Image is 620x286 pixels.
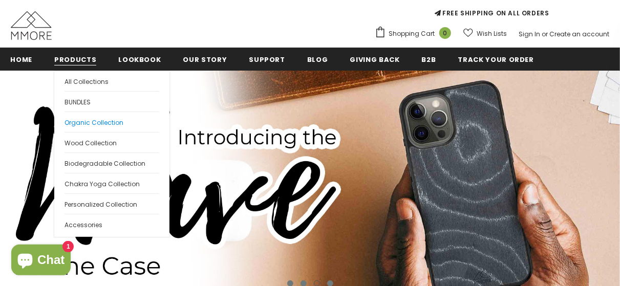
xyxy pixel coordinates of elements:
[389,29,435,39] span: Shopping Cart
[550,30,610,38] a: Create an account
[65,159,145,168] span: Biodegradable Collection
[65,77,109,86] span: All Collections
[65,98,91,106] span: BUNDLES
[249,48,285,71] a: support
[350,55,400,64] span: Giving back
[65,91,159,112] a: BUNDLES
[249,55,285,64] span: support
[65,71,159,91] a: All Collections
[11,11,52,40] img: MMORE Cases
[65,180,140,188] span: Chakra Yoga Collection
[519,30,541,38] a: Sign In
[118,55,161,64] span: Lookbook
[458,55,534,64] span: Track your order
[183,48,227,71] a: Our Story
[477,29,507,39] span: Wish Lists
[11,55,33,64] span: Home
[463,25,507,42] a: Wish Lists
[439,27,451,39] span: 0
[54,55,96,64] span: Products
[54,48,96,71] a: Products
[183,55,227,64] span: Our Story
[65,139,117,147] span: Wood Collection
[65,152,159,173] a: Biodegradable Collection
[8,245,74,278] inbox-online-store-chat: Shopify online store chat
[65,221,102,229] span: Accessories
[65,132,159,152] a: Wood Collection
[65,173,159,193] a: Chakra Yoga Collection
[458,48,534,71] a: Track your order
[65,214,159,234] a: Accessories
[375,26,456,41] a: Shopping Cart 0
[422,48,436,71] a: B2B
[65,200,137,209] span: Personalized Collection
[118,48,161,71] a: Lookbook
[350,48,400,71] a: Giving back
[307,55,328,64] span: Blog
[422,55,436,64] span: B2B
[542,30,548,38] span: or
[11,48,33,71] a: Home
[65,193,159,214] a: Personalized Collection
[65,112,159,132] a: Organic Collection
[307,48,328,71] a: Blog
[65,118,123,127] span: Organic Collection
